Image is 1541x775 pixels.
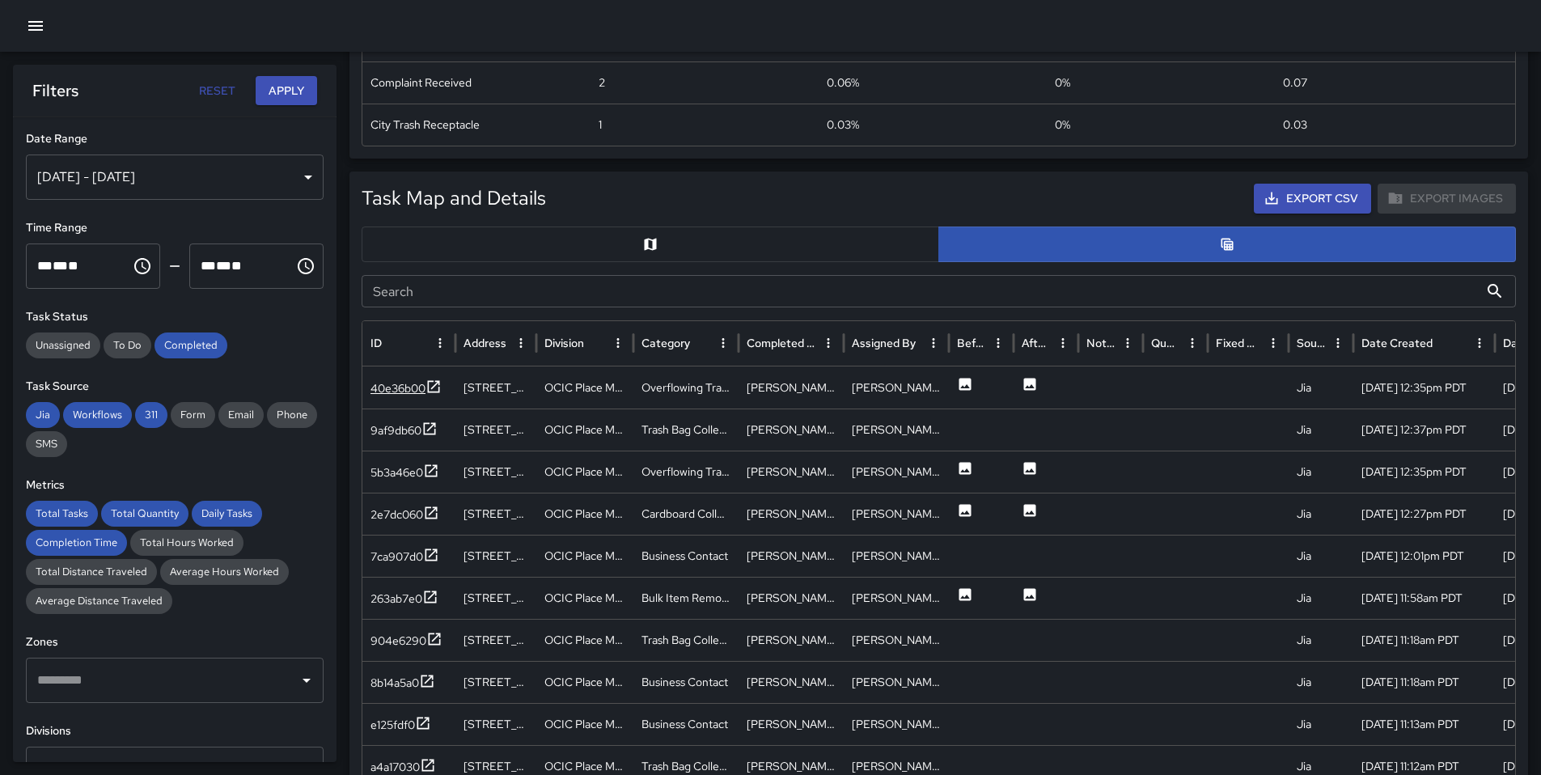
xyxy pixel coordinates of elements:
[1216,336,1260,350] div: Fixed Asset
[642,236,658,252] svg: Map
[370,675,419,691] div: 8b14a5a0
[155,332,227,358] div: Completed
[26,219,324,237] h6: Time Range
[362,104,591,146] div: City Trash Receptacle
[1116,332,1139,354] button: Notes column menu
[739,661,844,703] div: Vann Lorm
[819,61,1047,104] div: 0.06%
[26,593,172,609] span: Average Distance Traveled
[455,661,536,703] div: 346 7th Street
[26,722,324,740] h6: Divisions
[536,493,633,535] div: OCIC Place Manager
[130,535,243,551] span: Total Hours Worked
[160,559,289,585] div: Average Hours Worked
[267,407,317,423] span: Phone
[201,260,216,272] span: Hours
[1353,493,1495,535] div: 9/22/2025, 12:27pm PDT
[1275,61,1503,104] div: 0.07
[26,130,324,148] h6: Date Range
[1181,332,1204,354] button: Quantity column menu
[26,155,324,200] div: [DATE] - [DATE]
[1361,336,1433,350] div: Date Created
[26,535,127,551] span: Completion Time
[844,409,949,451] div: Wenjie Xie
[1086,336,1115,350] div: Notes
[455,577,536,619] div: 399 8th Street
[536,577,633,619] div: OCIC Place Manager
[216,260,231,272] span: Minutes
[1353,366,1495,409] div: 9/22/2025, 12:35pm PDT
[536,619,633,661] div: OCIC Place Manager
[26,431,67,457] div: SMS
[819,104,1047,146] div: 0.03%
[852,336,916,350] div: Assigned By
[633,366,739,409] div: Overflowing Trash Can Abated
[267,402,317,428] div: Phone
[1468,332,1491,354] button: Date Created column menu
[1289,577,1353,619] div: Jia
[455,619,536,661] div: 340 9th Street
[633,535,739,577] div: Business Contact
[1353,409,1495,451] div: 9/22/2025, 12:37pm PDT
[510,332,532,354] button: Address column menu
[1275,104,1503,146] div: 0.03
[1052,332,1074,354] button: After Photo column menu
[455,451,536,493] div: 807 Harrison Street
[218,407,264,423] span: Email
[1289,451,1353,493] div: Jia
[370,633,426,649] div: 904e6290
[63,402,132,428] div: Workflows
[1254,184,1371,214] button: Export CSV
[591,61,819,104] div: 2
[26,436,67,452] span: SMS
[464,336,506,350] div: Address
[135,402,167,428] div: 311
[192,506,262,522] span: Daily Tasks
[370,589,438,609] button: 263ab7e0
[370,547,439,567] button: 7ca907d0
[1289,409,1353,451] div: Jia
[362,185,546,211] h5: Task Map and Details
[26,378,324,396] h6: Task Source
[1055,117,1070,132] span: 0 %
[68,260,78,272] span: Meridiem
[26,407,60,423] span: Jia
[536,366,633,409] div: OCIC Place Manager
[26,308,324,326] h6: Task Status
[26,476,324,494] h6: Metrics
[63,407,132,423] span: Workflows
[370,717,415,733] div: e125fdf0
[633,493,739,535] div: Cardboard Collected
[32,78,78,104] h6: Filters
[739,535,844,577] div: Wenjie Xie
[633,409,739,451] div: Trash Bag Collected
[370,631,442,651] button: 904e6290
[1289,703,1353,745] div: Jia
[362,227,939,262] button: Map
[938,227,1516,262] button: Table
[536,451,633,493] div: OCIC Place Manager
[1297,336,1325,350] div: Source
[26,332,100,358] div: Unassigned
[844,451,949,493] div: Wenjie Xie
[844,493,949,535] div: Sam Gonzalez
[135,407,167,423] span: 311
[26,588,172,614] div: Average Distance Traveled
[171,402,215,428] div: Form
[1289,366,1353,409] div: Jia
[633,451,739,493] div: Overflowing Trash Can Abated
[844,535,949,577] div: Wenjie Xie
[739,577,844,619] div: Wenjie Xie
[739,493,844,535] div: Sam Gonzalez
[455,409,536,451] div: 807 Harrison Street
[191,76,243,106] button: Reset
[1289,619,1353,661] div: Jia
[1289,535,1353,577] div: Jia
[370,759,420,775] div: a4a17030
[101,506,188,522] span: Total Quantity
[26,506,98,522] span: Total Tasks
[26,633,324,651] h6: Zones
[104,332,151,358] div: To Do
[1353,451,1495,493] div: 9/22/2025, 12:35pm PDT
[370,548,423,565] div: 7ca907d0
